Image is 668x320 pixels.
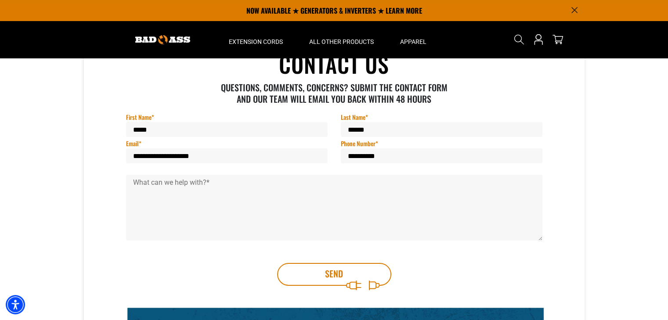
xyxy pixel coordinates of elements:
[296,21,387,58] summary: All Other Products
[6,295,25,314] div: Accessibility Menu
[387,21,440,58] summary: Apparel
[216,21,296,58] summary: Extension Cords
[512,32,526,47] summary: Search
[126,53,542,75] h1: CONTACT US
[229,38,283,46] span: Extension Cords
[309,38,374,46] span: All Other Products
[531,21,545,58] a: Open this option
[277,263,391,286] button: Send
[551,34,565,45] a: cart
[135,35,190,44] img: Bad Ass Extension Cords
[214,82,454,104] p: QUESTIONS, COMMENTS, CONCERNS? SUBMIT THE CONTACT FORM AND OUR TEAM WILL EMAIL YOU BACK WITHIN 48...
[400,38,426,46] span: Apparel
